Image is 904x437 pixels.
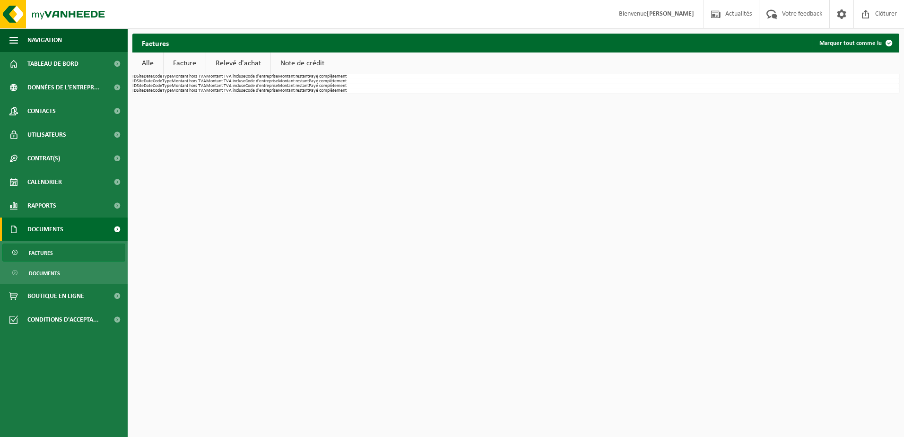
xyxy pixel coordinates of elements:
[2,244,125,262] a: Factures
[137,74,144,79] th: Site
[27,218,63,241] span: Documents
[812,34,898,52] button: Marquer tout comme lu
[27,170,62,194] span: Calendrier
[132,52,163,74] a: Alle
[278,84,309,88] th: Montant restant
[27,284,84,308] span: Boutique en ligne
[27,28,62,52] span: Navigation
[29,264,60,282] span: Documents
[27,308,99,332] span: Conditions d'accepta...
[172,84,206,88] th: Montant hors TVA
[27,147,60,170] span: Contrat(s)
[144,84,153,88] th: Date
[162,74,172,79] th: Type
[132,84,137,88] th: ID
[162,84,172,88] th: Type
[278,74,309,79] th: Montant restant
[27,194,56,218] span: Rapports
[153,74,162,79] th: Code
[144,79,153,84] th: Date
[245,79,278,84] th: Code d'entreprise
[132,79,137,84] th: ID
[153,84,162,88] th: Code
[309,79,347,84] th: Payé complètement
[245,84,278,88] th: Code d'entreprise
[245,74,278,79] th: Code d'entreprise
[271,52,334,74] a: Note de crédit
[309,74,347,79] th: Payé complètement
[278,88,309,93] th: Montant restant
[172,74,206,79] th: Montant hors TVA
[137,79,144,84] th: Site
[137,84,144,88] th: Site
[164,52,206,74] a: Facture
[162,88,172,93] th: Type
[132,74,137,79] th: ID
[132,34,178,52] h2: Factures
[29,244,53,262] span: Factures
[27,123,66,147] span: Utilisateurs
[206,79,245,84] th: Montant TVA incluse
[144,88,153,93] th: Date
[206,88,245,93] th: Montant TVA incluse
[153,88,162,93] th: Code
[172,79,206,84] th: Montant hors TVA
[27,99,56,123] span: Contacts
[172,88,206,93] th: Montant hors TVA
[132,88,137,93] th: ID
[206,74,245,79] th: Montant TVA incluse
[162,79,172,84] th: Type
[2,264,125,282] a: Documents
[153,79,162,84] th: Code
[245,88,278,93] th: Code d'entreprise
[309,88,347,93] th: Payé complètement
[206,84,245,88] th: Montant TVA incluse
[27,76,100,99] span: Données de l'entrepr...
[144,74,153,79] th: Date
[206,52,270,74] a: Relevé d'achat
[647,10,694,17] strong: [PERSON_NAME]
[27,52,78,76] span: Tableau de bord
[137,88,144,93] th: Site
[278,79,309,84] th: Montant restant
[309,84,347,88] th: Payé complètement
